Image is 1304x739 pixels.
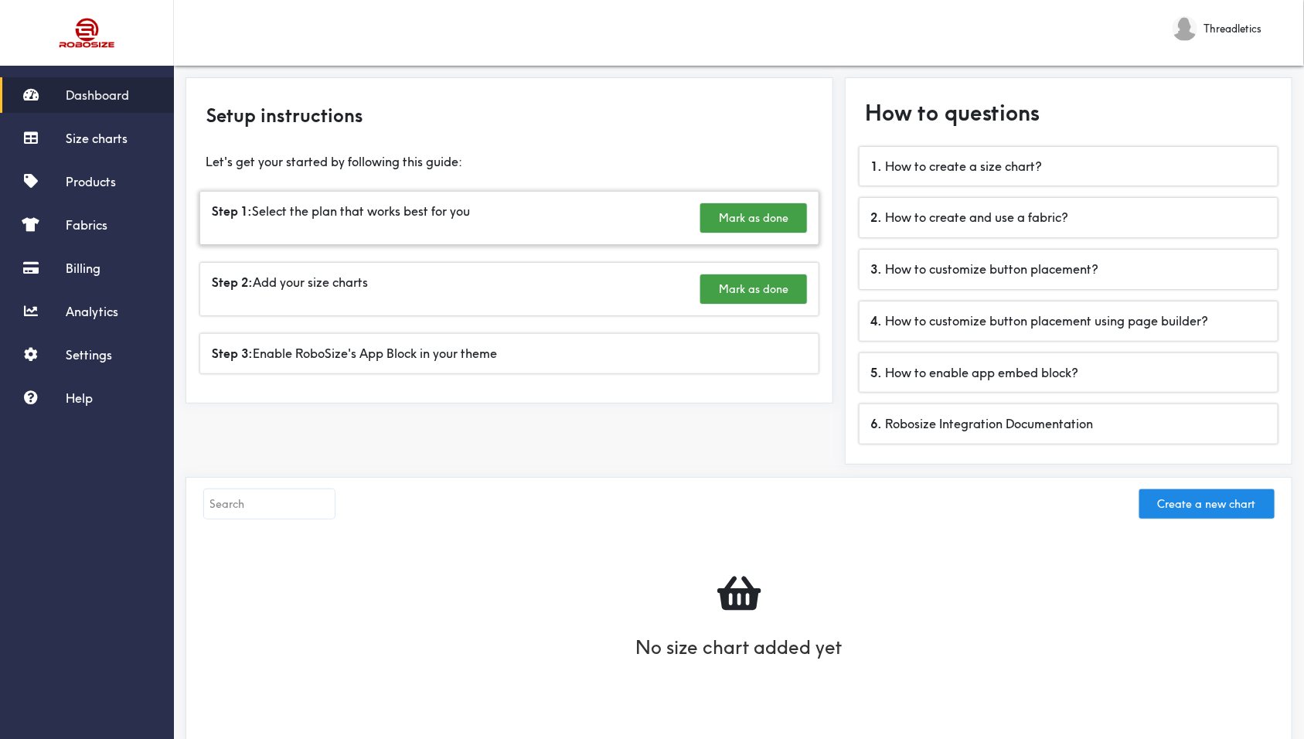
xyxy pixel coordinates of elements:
div: Enable RoboSize's App Block in your theme [200,334,819,373]
img: Threadletics [1173,16,1197,41]
div: Robosize Integration Documentation [860,404,1278,444]
input: Search [204,489,335,519]
b: Step 2: [212,274,253,290]
div: How to enable app embed block? [860,353,1278,393]
div: How to create and use a fabric? [860,198,1278,237]
b: Step 1: [212,203,252,219]
b: 2 . [871,209,883,225]
div: How to customize button placement using page builder? [860,301,1278,341]
div: Setup instructions [194,86,825,145]
b: 4 . [871,313,883,329]
span: Analytics [66,304,118,319]
span: Fabrics [66,217,107,233]
span: Help [66,390,93,406]
b: 5 . [871,365,883,380]
div: How to questions [853,86,1284,141]
span: Size charts [66,131,128,146]
span: Billing [66,261,100,276]
span: Dashboard [66,87,129,103]
div: Add your size charts [200,263,819,315]
b: 1 . [871,158,883,174]
span: Settings [66,347,112,363]
div: Select the plan that works best for you [200,192,819,244]
button: Mark as done [700,203,807,233]
div: Let's get your started by following this guide: [194,151,825,170]
img: Robosize [29,12,145,54]
div: How to customize button placement? [860,250,1278,289]
b: 6 . [871,416,883,431]
b: 3 . [871,261,883,277]
div: How to create a size chart? [860,147,1278,186]
span: Products [66,174,116,189]
span: Threadletics [1204,20,1261,37]
h1: No size chart added yet [636,631,843,665]
b: Step 3: [212,346,253,361]
button: Create a new chart [1139,489,1275,519]
button: Mark as done [700,274,807,304]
